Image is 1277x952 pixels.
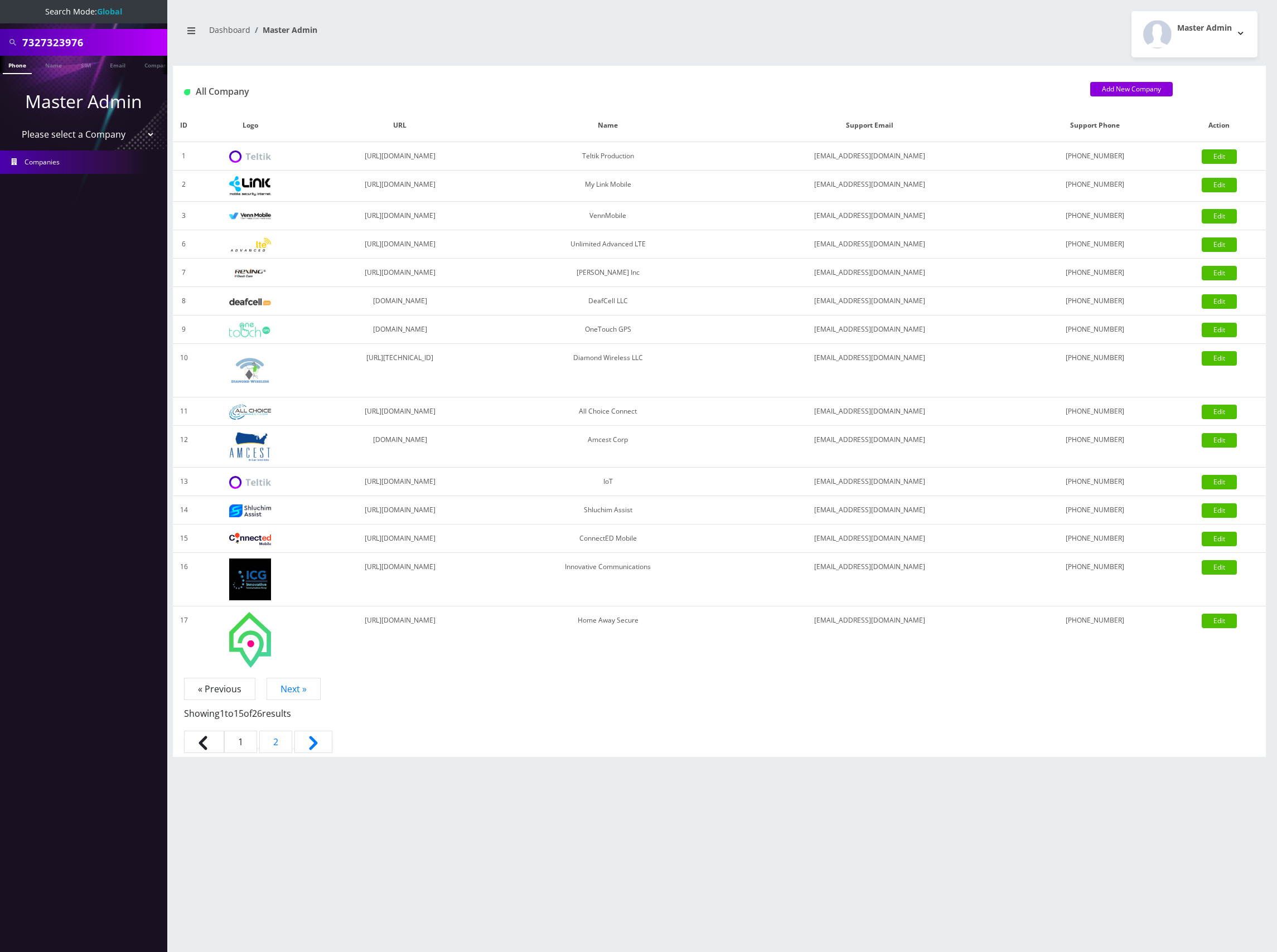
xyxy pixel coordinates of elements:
a: Edit [1202,503,1237,518]
a: Add New Company [1090,82,1173,96]
td: Diamond Wireless LLC [494,344,722,397]
li: Master Admin [250,24,317,36]
a: Edit [1202,532,1237,546]
a: Name [40,56,67,73]
td: [PERSON_NAME] Inc [494,259,722,287]
span: Search Mode: [45,6,122,17]
td: [PHONE_NUMBER] [1017,524,1173,553]
img: Home Away Secure [229,612,271,668]
span: « Previous [184,678,255,700]
img: Amcest Corp [229,431,271,462]
img: IoT [229,476,271,489]
td: 15 [173,524,195,553]
td: [PHONE_NUMBER] [1017,553,1173,606]
nav: breadcrumb [181,18,711,50]
img: Shluchim Assist [229,504,271,517]
td: [DOMAIN_NAME] [306,426,494,468]
td: 11 [173,397,195,426]
td: IoT [494,468,722,496]
nav: Pagination Navigation [184,682,1255,757]
td: VennMobile [494,202,722,230]
a: Edit [1202,294,1237,309]
td: [URL][DOMAIN_NAME] [306,171,494,202]
td: [PHONE_NUMBER] [1017,344,1173,397]
td: [EMAIL_ADDRESS][DOMAIN_NAME] [722,524,1017,553]
td: [URL][DOMAIN_NAME] [306,142,494,171]
th: ID [173,109,195,142]
img: All Company [184,89,190,95]
td: [EMAIL_ADDRESS][DOMAIN_NAME] [722,315,1017,344]
img: All Choice Connect [229,405,271,420]
td: [EMAIL_ADDRESS][DOMAIN_NAME] [722,344,1017,397]
a: Edit [1202,209,1237,224]
td: OneTouch GPS [494,315,722,344]
img: VennMobile [229,212,271,220]
td: 10 [173,344,195,397]
td: [PHONE_NUMBER] [1017,287,1173,315]
a: Edit [1202,433,1237,448]
td: 12 [173,426,195,468]
span: &laquo; Previous [184,731,224,753]
td: [PHONE_NUMBER] [1017,202,1173,230]
td: 14 [173,496,195,524]
img: Unlimited Advanced LTE [229,238,271,252]
td: [PHONE_NUMBER] [1017,142,1173,171]
td: ConnectED Mobile [494,524,722,553]
a: Edit [1202,178,1237,192]
th: Name [494,109,722,142]
a: Go to page 2 [259,731,292,753]
td: [EMAIL_ADDRESS][DOMAIN_NAME] [722,553,1017,606]
a: Edit [1202,351,1237,366]
td: [URL][DOMAIN_NAME] [306,524,494,553]
th: URL [306,109,494,142]
a: Edit [1202,560,1237,575]
td: [EMAIL_ADDRESS][DOMAIN_NAME] [722,142,1017,171]
td: [DOMAIN_NAME] [306,315,494,344]
td: 13 [173,468,195,496]
h2: Master Admin [1177,23,1232,33]
th: Support Email [722,109,1017,142]
td: [EMAIL_ADDRESS][DOMAIN_NAME] [722,171,1017,202]
span: 15 [234,707,244,720]
nav: Page navigation example [173,682,1266,757]
img: My Link Mobile [229,176,271,196]
td: [PHONE_NUMBER] [1017,259,1173,287]
th: Support Phone [1017,109,1173,142]
td: [EMAIL_ADDRESS][DOMAIN_NAME] [722,426,1017,468]
a: Edit [1202,405,1237,419]
td: [EMAIL_ADDRESS][DOMAIN_NAME] [722,287,1017,315]
a: Next » [267,678,321,700]
th: Logo [195,109,306,142]
a: Edit [1202,475,1237,489]
a: Dashboard [209,25,250,35]
td: 6 [173,230,195,259]
a: Next &raquo; [294,731,332,753]
td: 17 [173,606,195,673]
td: [URL][DOMAIN_NAME] [306,397,494,426]
td: [URL][DOMAIN_NAME] [306,259,494,287]
td: [URL][DOMAIN_NAME] [306,468,494,496]
td: All Choice Connect [494,397,722,426]
td: [DOMAIN_NAME] [306,287,494,315]
img: Teltik Production [229,150,271,163]
img: Innovative Communications [229,558,271,600]
th: Action [1173,109,1266,142]
td: [URL][DOMAIN_NAME] [306,553,494,606]
td: 9 [173,315,195,344]
td: [EMAIL_ADDRESS][DOMAIN_NAME] [722,496,1017,524]
td: [PHONE_NUMBER] [1017,426,1173,468]
strong: Global [97,6,122,17]
a: Company [139,56,176,73]
td: [PHONE_NUMBER] [1017,171,1173,202]
td: [EMAIL_ADDRESS][DOMAIN_NAME] [722,259,1017,287]
input: Search All Companies [22,32,165,53]
td: [URL][DOMAIN_NAME] [306,496,494,524]
td: [URL][DOMAIN_NAME] [306,230,494,259]
h1: All Company [184,86,1073,97]
td: 2 [173,171,195,202]
td: Innovative Communications [494,553,722,606]
td: [EMAIL_ADDRESS][DOMAIN_NAME] [722,468,1017,496]
td: [URL][TECHNICAL_ID] [306,344,494,397]
td: [PHONE_NUMBER] [1017,230,1173,259]
a: SIM [75,56,96,73]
